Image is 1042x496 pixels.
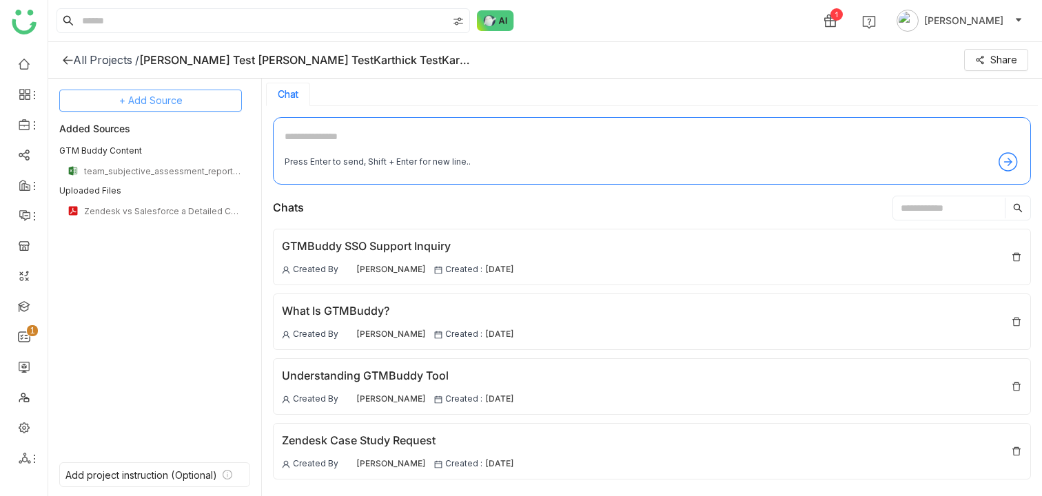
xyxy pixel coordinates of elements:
div: GTMBuddy SSO Support Inquiry [282,238,514,255]
span: [DATE] [485,393,514,406]
span: + Add Source [119,93,183,108]
img: pdf.svg [68,205,79,216]
div: Added Sources [59,120,250,136]
span: Created By [293,328,338,341]
button: + Add Source [59,90,242,112]
span: [DATE] [485,263,514,276]
div: Chats [273,199,304,216]
img: delete.svg [1011,251,1022,262]
div: 1 [830,8,843,21]
span: Created : [445,263,482,276]
button: Chat [278,89,298,100]
span: Created By [293,393,338,406]
div: Add project instruction (Optional) [65,469,217,481]
span: [PERSON_NAME] [356,457,426,471]
span: Created : [445,328,482,341]
img: 684a961782a3912df7c0ce26 [341,458,354,471]
div: Understanding GTMBuddy Tool [282,367,514,384]
span: Created : [445,393,482,406]
img: xlsx.svg [68,165,79,176]
div: Press Enter to send, Shift + Enter for new line.. [285,156,471,169]
div: GTM Buddy Content [59,145,250,157]
div: All Projects / [73,53,139,67]
div: What Is GTMBuddy? [282,302,514,320]
span: [PERSON_NAME] [356,263,426,276]
img: delete.svg [1011,446,1022,457]
button: [PERSON_NAME] [894,10,1025,32]
img: delete.svg [1011,316,1022,327]
div: Zendesk vs Salesforce a Detailed Comparison (1) (1) (1) (2).pdf [84,206,242,216]
span: [PERSON_NAME] [356,328,426,341]
img: delete.svg [1011,381,1022,392]
div: Zendesk Case Study Request [282,432,514,449]
span: [DATE] [485,328,514,341]
img: logo [12,10,37,34]
p: 1 [30,324,35,338]
span: [DATE] [485,457,514,471]
span: [PERSON_NAME] [924,13,1003,28]
div: Uploaded Files [59,185,250,197]
img: 684a961782a3912df7c0ce26 [341,393,354,406]
div: team_subjective_assessment_report_[DATE] [84,166,242,176]
span: Created By [293,263,338,276]
img: 684a961782a3912df7c0ce26 [341,264,354,276]
img: 684a961782a3912df7c0ce26 [341,329,354,341]
span: Created By [293,457,338,471]
nz-badge-sup: 1 [27,325,38,336]
div: [PERSON_NAME] Test [PERSON_NAME] TestKarthick TestKarthick TestKarthick Test [139,53,470,67]
img: avatar [897,10,919,32]
img: ask-buddy-normal.svg [477,10,514,31]
span: Share [990,52,1017,68]
span: [PERSON_NAME] [356,393,426,406]
img: help.svg [862,15,876,29]
button: Share [964,49,1028,71]
span: Created : [445,457,482,471]
img: search-type.svg [453,16,464,27]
